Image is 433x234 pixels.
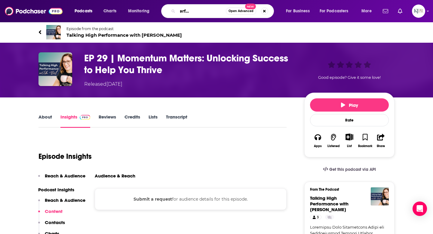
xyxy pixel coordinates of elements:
[245,4,256,9] span: New
[357,6,379,16] button: open menu
[75,7,92,15] span: Podcasts
[38,197,85,208] button: Reach & Audience
[124,6,157,16] button: open menu
[100,6,120,16] a: Charts
[347,144,352,148] div: List
[310,195,349,212] a: Talking High Performance with Bel
[226,8,256,15] button: Open AdvancedNew
[373,130,389,152] button: Share
[38,152,92,161] h1: Episode Insights
[318,162,381,177] a: Get this podcast via API
[167,4,280,18] div: Search podcasts, credits, & more...
[342,130,357,152] div: Show More ButtonList
[310,98,389,112] button: Play
[341,102,358,108] span: Play
[361,7,372,15] span: More
[380,6,391,16] a: Show notifications dropdown
[178,6,226,16] input: Search podcasts, credits, & more...
[99,114,116,128] a: Reviews
[38,220,65,231] button: Contacts
[310,195,349,212] span: Talking High Performance with [PERSON_NAME]
[327,144,340,148] div: Listened
[45,208,63,214] p: Content
[66,26,182,31] span: Episode from the podcast
[95,173,135,179] h3: Audience & Reach
[84,81,122,88] div: Released [DATE]
[310,187,384,192] h3: From The Podcast
[320,7,349,15] span: For Podcasters
[286,7,310,15] span: For Business
[316,6,357,16] button: open menu
[371,187,389,205] img: Talking High Performance with Bel
[103,7,116,15] span: Charts
[38,25,395,39] a: Talking High Performance with BelEpisode from the podcastTalking High Performance with [PERSON_NAME]
[310,114,389,126] div: Rate
[38,187,85,192] p: Podcast Insights
[413,202,427,216] div: Open Intercom Messenger
[66,32,182,38] span: Talking High Performance with [PERSON_NAME]
[149,114,158,128] a: Lists
[45,173,85,179] p: Reach & Audience
[229,10,253,13] span: Open Advanced
[282,6,317,16] button: open menu
[46,25,61,39] img: Talking High Performance with Bel
[128,7,149,15] span: Monitoring
[317,214,319,220] span: 3
[412,5,425,18] img: User Profile
[45,220,65,225] p: Contacts
[38,173,85,184] button: Reach & Audience
[124,114,140,128] a: Credits
[38,208,63,220] button: Content
[5,5,63,17] img: Podchaser - Follow, Share and Rate Podcasts
[95,188,287,210] div: for audience details for this episode.
[80,115,90,120] img: Podchaser Pro
[310,215,321,220] a: 3
[60,114,90,128] a: InsightsPodchaser Pro
[412,5,425,18] button: Show profile menu
[377,144,385,148] div: Share
[329,167,376,172] span: Get this podcast via API
[358,144,372,148] div: Bookmark
[45,197,85,203] p: Reach & Audience
[395,6,405,16] a: Show notifications dropdown
[357,130,373,152] button: Bookmark
[38,114,52,128] a: About
[314,144,322,148] div: Apps
[318,75,381,80] span: Good episode? Give it some love!
[326,130,341,152] button: Listened
[70,6,100,16] button: open menu
[166,114,187,128] a: Transcript
[84,52,295,76] h3: EP 29 | Momentum Matters: Unlocking Success to Help You Thrive
[412,5,425,18] span: Logged in as KJPRpodcast
[310,130,326,152] button: Apps
[343,134,355,140] button: Show More Button
[38,52,72,86] img: EP 29 | Momentum Matters: Unlocking Success to Help You Thrive
[134,196,172,202] button: Submit a request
